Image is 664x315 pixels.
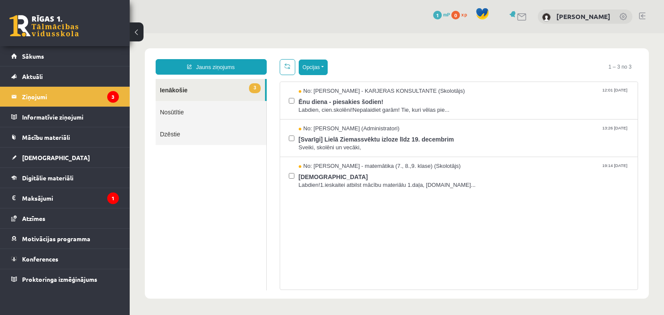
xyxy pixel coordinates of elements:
[169,148,500,156] span: Labdien!1.ieskaitei atbilst mācību materiālu 1.daļa, [DOMAIN_NAME]...
[542,13,551,22] img: Katrīna Gaiķe
[26,90,137,112] a: Dzēstie
[26,26,137,41] a: Jauns ziņojums
[169,129,500,156] a: No: [PERSON_NAME] - matemātika (7., 8.,9. klase) (Skolotājs) 19:14 [DATE] [DEMOGRAPHIC_DATA] Labd...
[22,87,119,107] legend: Ziņojumi
[22,72,43,80] span: Aktuāli
[433,11,450,18] a: 1 mP
[11,269,119,289] a: Proktoringa izmēģinājums
[11,188,119,208] a: Maksājumi1
[22,174,73,182] span: Digitālie materiāli
[119,50,131,60] span: 3
[11,107,119,127] a: Informatīvie ziņojumi
[11,87,119,107] a: Ziņojumi3
[471,91,499,98] span: 13:26 [DATE]
[169,110,500,119] span: Sveiki, skolēni un vecāki,
[26,46,135,68] a: 3Ienākošie
[22,133,70,141] span: Mācību materiāli
[169,73,500,81] span: Labdien, cien.skolēni!Nepalaidiet garām! Tie, kuri vēlas pie...
[169,91,270,100] span: No: [PERSON_NAME] (Administratori)
[22,235,90,243] span: Motivācijas programma
[11,208,119,228] a: Atzīmes
[451,11,471,18] a: 0 xp
[11,229,119,249] a: Motivācijas programma
[451,11,460,19] span: 0
[107,91,119,103] i: 3
[11,127,119,147] a: Mācību materiāli
[169,129,331,137] span: No: [PERSON_NAME] - matemātika (7., 8.,9. klase) (Skolotājs)
[11,148,119,167] a: [DEMOGRAPHIC_DATA]
[169,54,335,62] span: No: [PERSON_NAME] - KARJERAS KONSULTANTE (Skolotājs)
[11,249,119,269] a: Konferences
[461,11,467,18] span: xp
[26,68,137,90] a: Nosūtītie
[22,154,90,161] span: [DEMOGRAPHIC_DATA]
[11,46,119,66] a: Sākums
[169,26,198,42] button: Opcijas
[169,100,500,110] span: [Svarīgi] Lielā Ziemassvēktu izloze līdz 19. decembrim
[22,255,58,263] span: Konferences
[107,192,119,204] i: 1
[169,54,500,81] a: No: [PERSON_NAME] - KARJERAS KONSULTANTE (Skolotājs) 12:01 [DATE] Ēnu diena - piesakies šodien! L...
[443,11,450,18] span: mP
[471,129,499,135] span: 19:14 [DATE]
[22,275,97,283] span: Proktoringa izmēģinājums
[22,107,119,127] legend: Informatīvie ziņojumi
[472,26,508,41] span: 1 – 3 no 3
[22,188,119,208] legend: Maksājumi
[11,66,119,86] a: Aktuāli
[433,11,442,19] span: 1
[169,91,500,118] a: No: [PERSON_NAME] (Administratori) 13:26 [DATE] [Svarīgi] Lielā Ziemassvēktu izloze līdz 19. dece...
[556,12,610,21] a: [PERSON_NAME]
[11,168,119,188] a: Digitālie materiāli
[169,137,500,148] span: [DEMOGRAPHIC_DATA]
[22,52,44,60] span: Sākums
[471,54,499,60] span: 12:01 [DATE]
[22,214,45,222] span: Atzīmes
[169,62,500,73] span: Ēnu diena - piesakies šodien!
[10,15,79,37] a: Rīgas 1. Tālmācības vidusskola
